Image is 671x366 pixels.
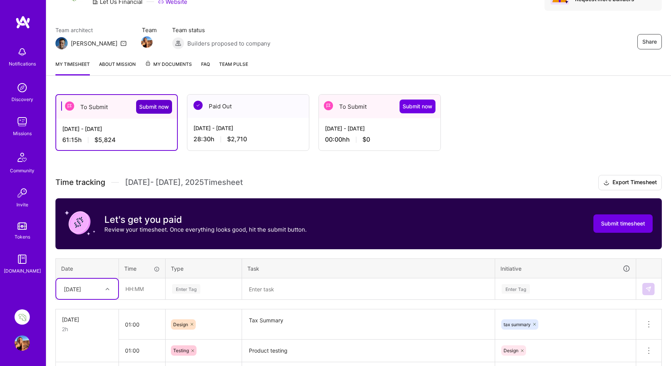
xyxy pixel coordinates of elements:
span: Team architect [55,26,127,34]
span: Team status [172,26,270,34]
span: Team Pulse [219,61,248,67]
a: FAQ [201,60,210,75]
button: Submit timesheet [593,214,653,233]
th: Date [56,258,119,278]
div: [DATE] - [DATE] [193,124,303,132]
div: Invite [16,201,28,209]
div: [DATE] - [DATE] [62,125,171,133]
div: Initiative [500,264,630,273]
div: Enter Tag [502,283,530,295]
img: guide book [15,252,30,267]
img: Invite [15,185,30,201]
div: Tokens [15,233,30,241]
textarea: Tax Summary [243,310,494,339]
input: HH:MM [119,314,165,335]
img: tokens [18,222,27,230]
button: Export Timesheet [598,175,662,190]
div: [DATE] - [DATE] [325,124,434,132]
span: My Documents [145,60,192,69]
div: 28:30 h [193,135,303,143]
a: About Mission [99,60,136,75]
button: Submit now [136,100,172,114]
img: To Submit [65,101,74,111]
img: Community [13,148,31,167]
a: Team Pulse [219,60,248,75]
span: $2,710 [227,135,247,143]
span: Design [173,322,188,327]
button: Share [637,34,662,49]
div: Time [124,265,160,273]
a: Team Member Avatar [142,36,152,49]
a: User Avatar [13,335,32,351]
img: Submit [645,286,652,292]
button: Submit now [400,100,435,113]
th: Task [242,258,495,278]
img: Team Member Avatar [141,36,153,48]
div: 61:15 h [62,136,171,144]
img: discovery [15,80,30,95]
p: Review your timesheet. Once everything looks good, hit the submit button. [104,225,307,234]
div: [PERSON_NAME] [71,39,117,47]
div: Missions [13,129,32,137]
div: [DATE] [64,285,81,293]
a: Lettuce Financial [13,309,32,325]
span: Submit now [139,103,169,111]
img: bell [15,44,30,60]
span: Team [142,26,157,34]
div: Enter Tag [172,283,200,295]
div: [DOMAIN_NAME] [4,267,41,275]
img: Lettuce Financial [15,309,30,325]
span: $0 [362,136,370,144]
i: icon Download [603,179,609,187]
img: logo [15,15,31,29]
img: User Avatar [15,335,30,351]
a: My timesheet [55,60,90,75]
span: Builders proposed to company [187,39,270,47]
h3: Let's get you paid [104,214,307,225]
span: Time tracking [55,178,105,187]
div: 2h [62,325,112,333]
div: To Submit [56,95,177,119]
span: Submit now [403,103,432,110]
i: icon Chevron [106,287,109,291]
span: Testing [173,348,189,353]
span: $5,824 [94,136,115,144]
span: [DATE] - [DATE] , 2025 Timesheet [125,178,243,187]
span: Design [504,348,518,353]
span: Share [642,38,657,46]
img: Paid Out [193,101,203,110]
div: 00:00h h [325,136,434,144]
img: To Submit [324,101,333,110]
span: Submit timesheet [601,220,645,227]
i: icon Mail [120,40,127,46]
div: To Submit [319,95,440,118]
div: Discovery [11,95,33,103]
input: HH:MM [119,279,165,299]
img: coin [65,208,95,238]
textarea: Product testing [243,340,494,361]
div: [DATE] [62,315,112,324]
span: tax summary [504,322,531,327]
div: Notifications [9,60,36,68]
a: My Documents [145,60,192,75]
div: Community [10,167,34,175]
th: Type [166,258,242,278]
input: HH:MM [119,340,165,361]
div: Paid Out [187,95,309,118]
img: teamwork [15,114,30,129]
img: Team Architect [55,37,68,49]
img: Builders proposed to company [172,37,184,49]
